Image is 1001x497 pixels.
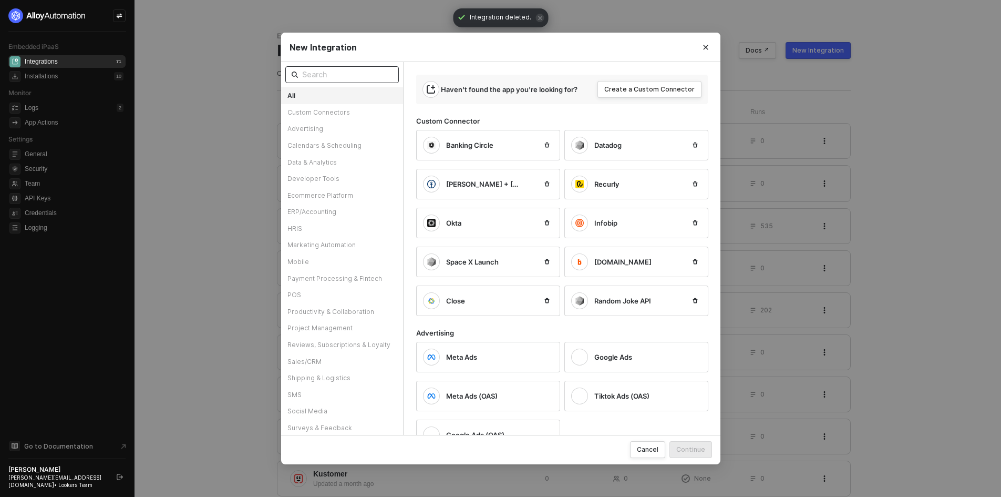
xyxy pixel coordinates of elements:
[594,257,652,267] span: [DOMAIN_NAME]
[692,259,698,265] span: icon-trash
[281,303,403,320] div: Productivity & Collaboration
[575,140,584,150] img: icon
[281,353,403,370] div: Sales/CRM
[281,120,403,137] div: Advertising
[416,329,721,338] div: Advertising
[575,296,584,306] img: icon
[691,33,720,62] button: Close
[692,142,698,148] span: icon-trash
[427,85,435,94] span: icon-integration
[281,320,403,337] div: Project Management
[446,391,498,401] span: Meta Ads (OAS)
[446,218,461,228] span: Okta
[446,430,504,440] span: Google Ads (OAS)
[594,296,651,306] span: Random Joke API
[575,392,584,400] img: icon
[281,403,403,420] div: Social Media
[575,219,584,227] img: icon
[416,117,721,126] div: Custom Connector
[427,257,436,267] img: icon
[441,85,577,94] div: Haven't found the app you're looking for?
[575,353,584,361] img: icon
[594,218,617,228] span: Infobip
[575,180,584,188] img: icon
[446,140,493,150] span: Banking Circle
[544,181,550,187] span: icon-trash
[544,259,550,265] span: icon-trash
[281,220,403,237] div: HRIS
[292,70,298,79] span: icon-search
[281,287,403,303] div: POS
[446,179,521,189] span: [PERSON_NAME] + [PERSON_NAME]
[302,69,393,80] input: Search
[594,352,632,362] span: Google Ads
[597,81,701,98] button: Create a Custom Connector
[281,170,403,187] div: Developer Tools
[281,187,403,204] div: Ecommerce Platform
[281,137,403,154] div: Calendars & Scheduling
[594,179,620,189] span: Recurly
[544,142,550,148] span: icon-trash
[281,104,403,121] div: Custom Connectors
[281,387,403,403] div: SMS
[427,219,436,227] img: icon
[630,441,665,458] button: Cancel
[575,258,584,266] img: icon
[427,431,436,439] img: icon
[281,87,403,104] div: All
[427,392,436,400] img: icon
[669,441,712,458] button: Continue
[692,220,698,226] span: icon-trash
[604,85,695,94] div: Create a Custom Connector
[427,297,436,305] img: icon
[594,391,649,401] span: Tiktok Ads (OAS)
[281,420,403,437] div: Surveys & Feedback
[281,204,403,220] div: ERP/Accounting
[446,257,499,267] span: Space X Launch
[427,141,436,149] img: icon
[446,296,465,306] span: Close
[281,154,403,171] div: Data & Analytics
[290,42,712,53] div: New Integration
[692,298,698,304] span: icon-trash
[594,140,622,150] span: Datadog
[281,237,403,253] div: Marketing Automation
[281,270,403,287] div: Payment Processing & Fintech
[427,353,436,361] img: icon
[544,220,550,226] span: icon-trash
[281,370,403,387] div: Shipping & Logistics
[544,298,550,304] span: icon-trash
[281,253,403,270] div: Mobile
[446,352,477,362] span: Meta Ads
[427,180,436,188] img: icon
[692,181,698,187] span: icon-trash
[281,337,403,353] div: Reviews, Subscriptions & Loyalty
[637,445,658,454] div: Cancel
